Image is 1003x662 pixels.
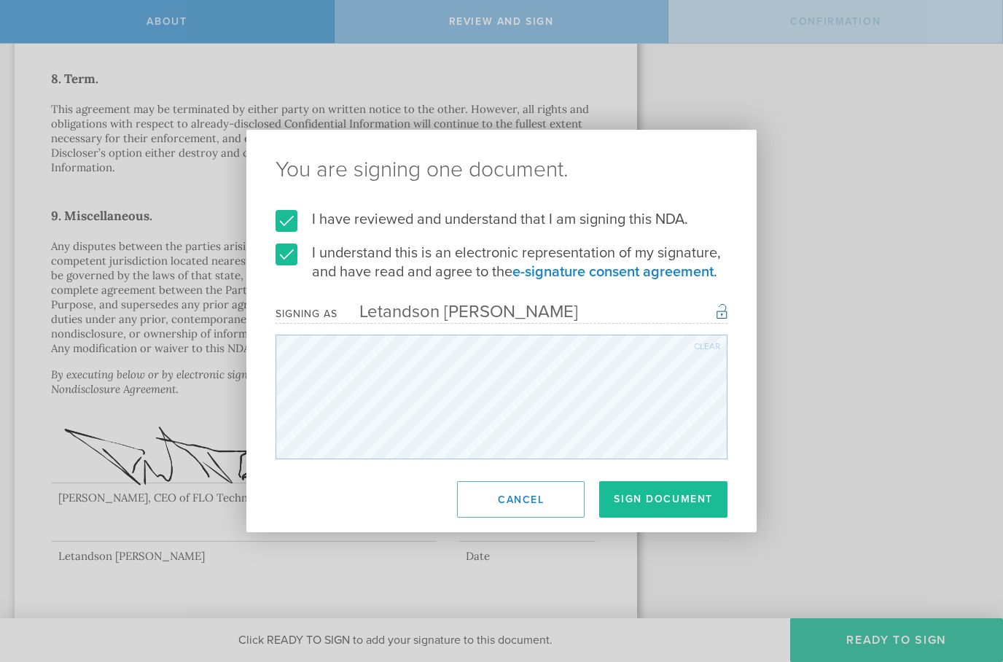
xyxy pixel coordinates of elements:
iframe: Chat Widget [930,548,1003,618]
div: Letandson [PERSON_NAME] [337,301,578,322]
a: e-signature consent agreement [512,263,714,281]
label: I understand this is an electronic representation of my signature, and have read and agree to the . [276,244,727,281]
label: I have reviewed and understand that I am signing this NDA. [276,210,727,229]
button: Sign Document [599,481,727,518]
div: Signing as [276,308,337,320]
button: Cancel [457,481,585,518]
ng-pluralize: You are signing one document. [276,159,727,181]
